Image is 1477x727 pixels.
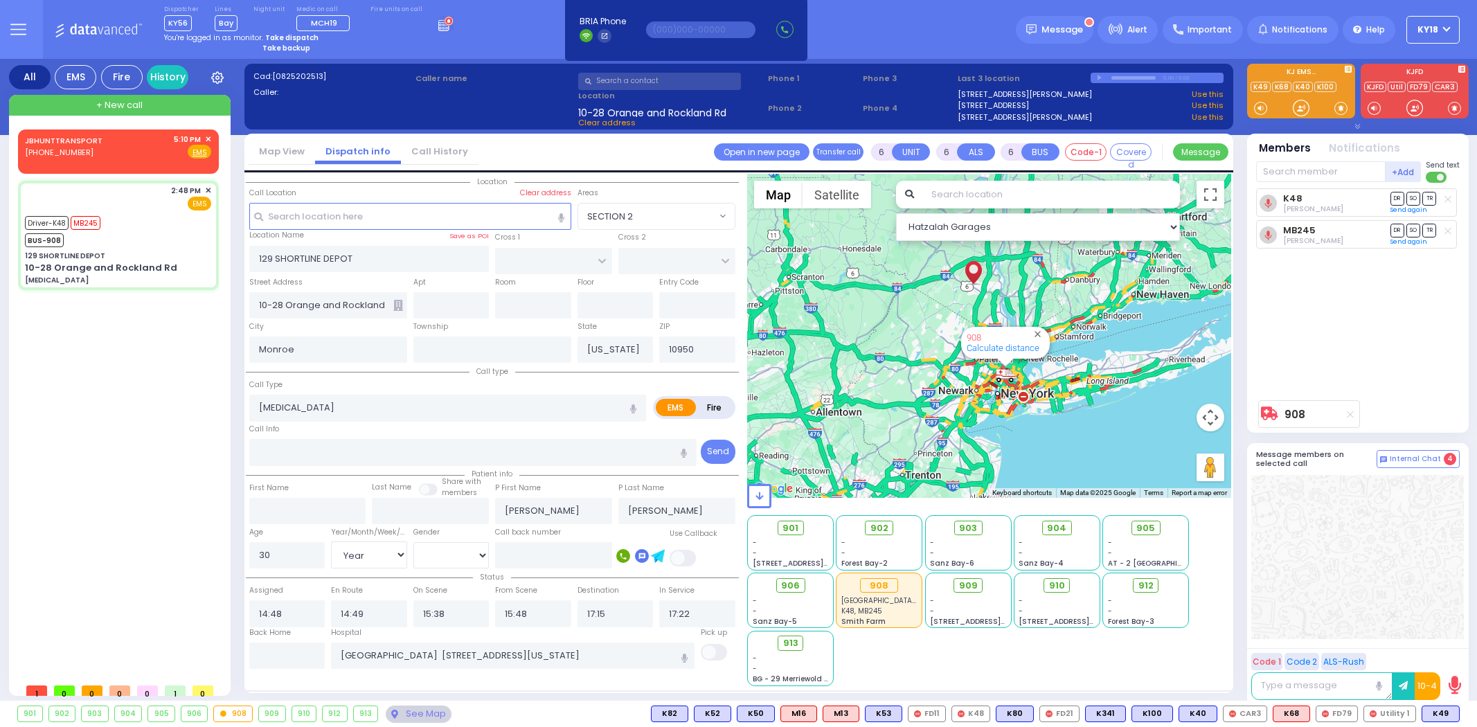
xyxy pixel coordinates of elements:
img: red-radio-icon.svg [1322,710,1329,717]
strong: Take dispatch [265,33,319,43]
label: Location [578,90,763,102]
button: Drag Pegman onto the map to open Street View [1197,454,1224,481]
a: JBHUNTTRANSPORT [25,135,102,146]
div: K40 [1179,706,1217,722]
label: City [249,321,264,332]
a: Send again [1390,237,1427,246]
label: Call Info [249,424,279,435]
span: - [753,595,757,606]
span: Shia Lieberman [1283,204,1343,214]
span: Help [1366,24,1385,36]
label: Cad: [253,71,411,82]
a: 908 [1284,409,1305,420]
button: Members [1259,141,1311,156]
img: Logo [55,21,147,38]
input: Search a contact [578,73,741,90]
label: Turn off text [1426,170,1448,184]
span: NYU Tisch Medical Center 424 E 34th St New York City [841,595,1023,606]
div: 909 [259,706,285,721]
span: You're logged in as monitor. [164,33,263,43]
div: K82 [651,706,688,722]
span: 0 [82,685,102,696]
a: Use this [1192,89,1224,100]
span: [PHONE_NUMBER] [25,147,93,158]
label: Township [413,321,448,332]
div: FD79 [1316,706,1358,722]
img: red-radio-icon.svg [914,710,921,717]
span: MB245 [71,216,100,230]
div: 910 [292,706,316,721]
a: Dispatch info [315,145,401,158]
div: K341 [1085,706,1126,722]
label: Caller: [253,87,411,98]
div: K49 [1422,706,1460,722]
h5: Message members on selected call [1256,450,1377,468]
span: 909 [959,579,978,593]
div: M16 [780,706,817,722]
span: - [1019,606,1023,616]
span: ✕ [205,134,211,145]
span: TR [1422,192,1436,205]
label: Age [249,527,263,538]
label: Hospital [331,627,361,638]
label: Destination [578,585,619,596]
img: red-radio-icon.svg [1046,710,1053,717]
span: Israel Melnicke [1283,235,1343,246]
div: 902 [49,706,75,721]
span: Phone 2 [768,102,858,114]
button: Code-1 [1065,143,1107,161]
div: 912 [323,706,347,721]
label: Medic on call [296,6,355,14]
img: red-radio-icon.svg [1229,710,1236,717]
button: Covered [1110,143,1152,161]
div: 905 [148,706,174,721]
label: Caller name [415,73,573,84]
u: EMS [193,147,207,158]
span: [STREET_ADDRESS][PERSON_NAME] [930,616,1061,627]
a: History [147,65,188,89]
img: message.svg [1026,24,1037,35]
span: - [930,537,934,548]
a: MB245 [1283,225,1316,235]
a: Use this [1192,100,1224,111]
div: BLS [1131,706,1173,722]
span: 0 [193,685,213,696]
button: Transfer call [813,143,863,161]
input: Search location here [249,203,571,229]
div: All [9,65,51,89]
small: Share with [442,476,481,487]
span: - [1108,606,1112,616]
label: Call back number [495,527,561,538]
a: K40 [1293,82,1313,92]
div: BLS [865,706,902,722]
span: - [1019,595,1023,606]
span: 905 [1136,521,1155,535]
button: Show satellite imagery [803,181,871,208]
div: K68 [1273,706,1310,722]
span: DR [1390,224,1404,237]
label: P First Name [495,483,541,494]
span: - [930,606,934,616]
a: FD79 [1407,82,1431,92]
span: - [753,606,757,616]
label: Lines [215,6,238,14]
span: Internal Chat [1390,454,1441,464]
div: K53 [865,706,902,722]
label: Areas [578,188,598,199]
a: Calculate distance [967,343,1039,353]
button: Show street map [754,181,803,208]
div: BLS [694,706,731,722]
span: 903 [959,521,977,535]
span: 901 [782,521,798,535]
span: Location [470,177,514,187]
div: BLS [737,706,775,722]
span: Patient info [465,469,519,479]
label: First Name [249,483,289,494]
button: Code 2 [1284,653,1319,670]
label: Floor [578,277,594,288]
span: SO [1406,192,1420,205]
span: AT - 2 [GEOGRAPHIC_DATA] [1108,558,1210,568]
span: 2:48 PM [171,186,201,196]
span: 910 [1049,579,1065,593]
label: In Service [659,585,695,596]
